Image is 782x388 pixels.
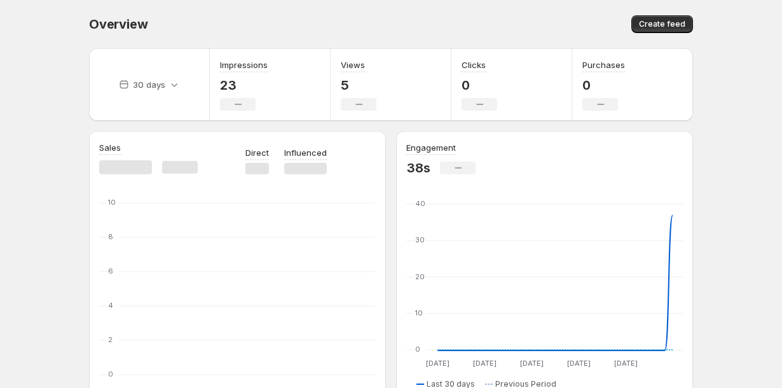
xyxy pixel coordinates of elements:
text: [DATE] [614,359,638,368]
text: [DATE] [473,359,497,368]
p: Direct [245,146,269,159]
text: 2 [108,335,113,344]
h3: Clicks [462,59,486,71]
h3: Sales [99,141,121,154]
span: Create feed [639,19,685,29]
p: 23 [220,78,268,93]
text: [DATE] [426,359,449,368]
text: 10 [108,198,116,207]
button: Create feed [631,15,693,33]
text: [DATE] [567,359,591,368]
text: 10 [415,308,423,317]
text: 0 [415,345,420,354]
text: 4 [108,301,113,310]
p: Influenced [284,146,327,159]
text: 20 [415,272,425,281]
h3: Views [341,59,365,71]
text: 40 [415,199,425,208]
h3: Purchases [582,59,625,71]
text: 0 [108,370,113,378]
span: Overview [89,17,147,32]
text: 8 [108,232,113,241]
p: 5 [341,78,376,93]
h3: Engagement [406,141,456,154]
p: 30 days [133,78,165,91]
text: [DATE] [520,359,544,368]
text: 30 [415,235,425,244]
p: 0 [582,78,625,93]
p: 0 [462,78,497,93]
h3: Impressions [220,59,268,71]
text: 6 [108,267,113,275]
p: 38s [406,160,430,176]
